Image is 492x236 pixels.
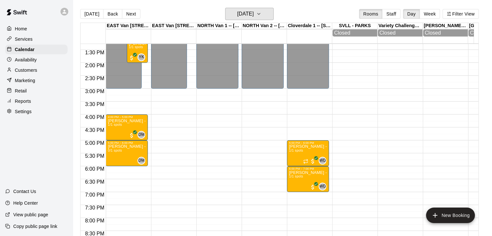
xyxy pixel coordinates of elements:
span: Davis Mabone [140,131,145,139]
div: EAST Van [STREET_ADDRESS] [106,23,151,29]
div: 5:00 PM – 6:00 PM [108,141,146,145]
div: Davis Mabone [137,157,145,165]
p: Marketing [15,77,35,84]
a: Settings [5,107,68,116]
div: SVLL - PARKS [332,23,377,29]
div: [PERSON_NAME] Park - [STREET_ADDRESS] [423,23,468,29]
span: 4:30 PM [83,127,106,133]
span: DM [138,132,145,138]
span: Davis Mabone [140,157,145,165]
span: 6:30 PM [83,179,106,185]
div: 6:00 PM – 7:00 PM [289,167,327,170]
p: Home [15,26,27,32]
span: WD [319,183,326,190]
span: 1:30 PM [83,50,106,55]
button: Next [122,9,140,19]
span: 5:00 PM [83,140,106,146]
div: Closed [334,30,376,36]
span: 7:00 PM [83,192,106,198]
span: 5:30 PM [83,153,106,159]
button: Filter View [443,9,479,19]
span: All customers have paid [128,55,135,61]
div: Closed [379,30,421,36]
span: All customers have paid [128,132,135,139]
div: 5:00 PM – 6:00 PM: CJ Haight - Tuesdays, July 8-Aug 19 @ Cloverdale [287,140,329,166]
p: Copy public page link [13,223,57,230]
div: NORTH Van 1 -- [STREET_ADDRESS] [196,23,242,29]
span: 3:30 PM [83,102,106,107]
span: 0/1 spots filled [108,149,122,152]
div: Variety Challenger Diamond, [STREET_ADDRESS][PERSON_NAME] [377,23,423,29]
p: Contact Us [13,188,36,195]
span: DM [138,157,145,164]
span: WD [319,157,326,164]
button: [DATE] [80,9,104,19]
a: Reports [5,96,68,106]
div: 5:00 PM – 6:00 PM: Joey Kim - Tuesday, August 19 @ East Van [106,140,148,166]
p: Services [15,36,33,42]
p: Settings [15,108,32,115]
button: Week [420,9,440,19]
span: 2:00 PM [83,63,106,68]
a: Availability [5,55,68,65]
div: 1:00 PM – 2:00 PM: Liam Nguyen - August 19 & 26 @ East Van [127,37,148,63]
span: 1/1 spots filled [289,175,303,178]
span: 8:00 PM [83,218,106,223]
span: Recurring event [303,159,308,164]
p: Reports [15,98,31,104]
h6: [DATE] [237,9,254,18]
p: Customers [15,67,37,73]
span: 2:30 PM [83,76,106,81]
button: Staff [382,9,400,19]
a: Customers [5,65,68,75]
button: add [426,208,475,223]
a: Marketing [5,76,68,85]
a: Services [5,34,68,44]
div: Cloverdale 1 -- [STREET_ADDRESS] [287,23,332,29]
div: 4:00 PM – 5:00 PM: Stanley Sloat - Thursday, August 19 @ East Van [106,114,148,140]
div: 5:00 PM – 6:00 PM [289,141,327,145]
div: 6:00 PM – 7:00 PM: Troy Milonas - Tuesday, August 19 @ Cloverdale [287,166,329,192]
span: 1/1 spots filled [108,123,122,126]
div: Closed [425,30,466,36]
div: NORTH Van 2 -- [STREET_ADDRESS] [242,23,287,29]
span: 7:30 PM [83,205,106,210]
span: Wes Darvill [321,183,326,190]
a: Home [5,24,68,34]
div: Davis Mabone [137,131,145,139]
span: Wes Darvill [321,157,326,165]
button: [DATE] [225,8,274,20]
div: Wes Darvill [319,183,326,190]
span: 3:00 PM [83,89,106,94]
span: Yuma Kiyono [140,53,145,61]
a: Retail [5,86,68,96]
button: Day [403,9,420,19]
button: Back [103,9,122,19]
div: EAST Van [STREET_ADDRESS] [151,23,196,29]
span: YK [139,54,144,60]
span: All customers have paid [310,184,316,190]
span: 4:00 PM [83,114,106,120]
p: Availability [15,57,37,63]
div: 4:00 PM – 5:00 PM [108,115,146,119]
a: Calendar [5,45,68,54]
span: 1/1 spots filled [129,45,143,49]
p: Retail [15,88,27,94]
p: Help Center [13,200,38,206]
span: All customers have paid [310,158,316,165]
p: View public page [13,211,48,218]
div: Yuma Kiyono [137,53,145,61]
p: Calendar [15,46,35,53]
button: Rooms [359,9,382,19]
span: 6:00 PM [83,166,106,172]
div: Wes Darvill [319,157,326,165]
